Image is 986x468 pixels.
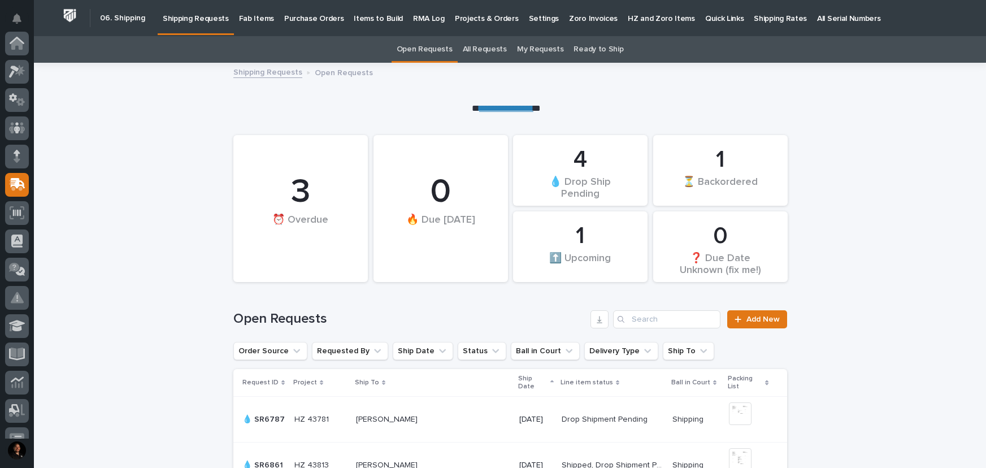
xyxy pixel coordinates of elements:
[14,14,29,32] div: Notifications
[458,342,506,360] button: Status
[233,311,587,327] h1: Open Requests
[746,315,780,323] span: Add New
[5,7,29,31] button: Notifications
[294,413,331,424] p: HZ 43781
[517,36,564,63] a: My Requests
[315,66,373,78] p: Open Requests
[511,342,580,360] button: Ball in Court
[355,376,379,389] p: Ship To
[5,439,29,462] button: users-avatar
[393,214,489,249] div: 🔥 Due [DATE]
[672,252,768,275] div: ❓ Due Date Unknown (fix me!)
[613,310,720,328] input: Search
[393,342,453,360] button: Ship Date
[727,310,787,328] a: Add New
[584,342,658,360] button: Delivery Type
[253,172,349,213] div: 3
[356,413,420,424] p: [PERSON_NAME]
[532,222,628,250] div: 1
[100,14,145,23] h2: 06. Shipping
[532,146,628,174] div: 4
[671,376,710,389] p: Ball in Court
[532,175,628,199] div: 💧 Drop Ship Pending
[312,342,388,360] button: Requested By
[728,372,762,393] p: Packing List
[562,413,650,424] p: Drop Shipment Pending
[672,222,768,250] div: 0
[242,376,279,389] p: Request ID
[561,376,613,389] p: Line item status
[519,415,553,424] p: [DATE]
[253,214,349,249] div: ⏰ Overdue
[663,342,714,360] button: Ship To
[574,36,623,63] a: Ready to Ship
[672,413,706,424] p: Shipping
[397,36,453,63] a: Open Requests
[233,65,302,78] a: Shipping Requests
[242,413,287,424] p: 💧 SR6787
[672,146,768,174] div: 1
[293,376,317,389] p: Project
[233,342,307,360] button: Order Source
[233,397,787,443] tr: 💧 SR6787💧 SR6787 HZ 43781HZ 43781 [PERSON_NAME][PERSON_NAME] [DATE]Drop Shipment PendingDrop Ship...
[532,252,628,275] div: ⬆️ Upcoming
[463,36,507,63] a: All Requests
[59,5,80,26] img: Workspace Logo
[393,172,489,213] div: 0
[518,372,547,393] p: Ship Date
[672,175,768,199] div: ⏳ Backordered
